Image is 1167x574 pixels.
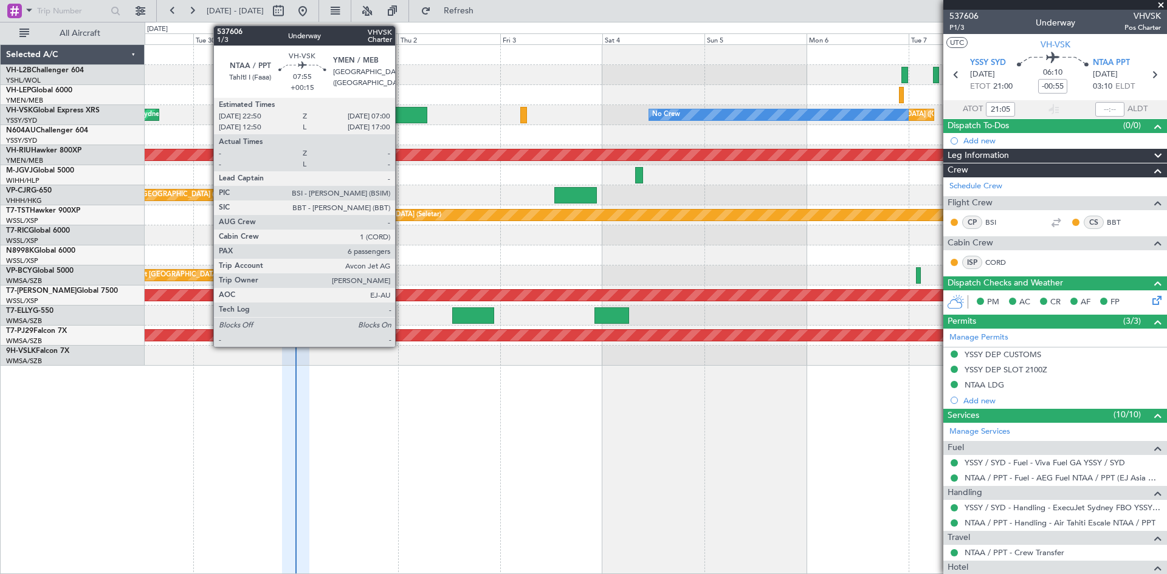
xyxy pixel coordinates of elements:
div: Add new [963,135,1161,146]
div: Mon 6 [807,33,909,44]
a: NTAA / PPT - Crew Transfer [965,547,1064,558]
div: CP [962,216,982,229]
span: Pos Charter [1124,22,1161,33]
div: YSSY DEP CUSTOMS [965,349,1041,360]
span: Dispatch Checks and Weather [948,276,1063,290]
a: BBT [1107,217,1134,228]
span: [DATE] - [DATE] [207,5,264,16]
span: P1/3 [949,22,979,33]
a: CORD [985,257,1013,268]
span: Refresh [433,7,484,15]
span: ATOT [963,103,983,115]
a: T7-TSTHawker 900XP [6,207,80,214]
div: Planned Maint [GEOGRAPHIC_DATA] ([GEOGRAPHIC_DATA] Intl) [94,186,297,204]
span: VHVSK [1124,10,1161,22]
a: N604AUChallenger 604 [6,127,88,134]
input: --:-- [986,102,1015,117]
div: No Crew [652,106,680,124]
span: [DATE] [1093,69,1118,81]
div: Underway [1036,16,1075,29]
div: Sun 5 [704,33,807,44]
div: Thu 2 [398,33,500,44]
a: VP-BCYGlobal 5000 [6,267,74,275]
a: YMEN/MEB [6,156,43,165]
a: T7-RICGlobal 6000 [6,227,70,234]
span: Crew [948,163,968,177]
div: Wed 1 [295,33,398,44]
button: UTC [946,37,968,48]
a: VH-RIUHawker 800XP [6,147,81,154]
a: NTAA / PPT - Handling - Air Tahiti Escale NTAA / PPT [965,518,1155,528]
a: M-JGVJGlobal 5000 [6,167,74,174]
a: WMSA/SZB [6,276,42,285]
span: CR [1050,296,1061,309]
div: Add new [963,395,1161,406]
div: [DATE] [147,24,168,35]
a: YSSY / SYD - Handling - ExecuJet Sydney FBO YSSY / SYD [965,502,1161,513]
a: WMSA/SZB [6,357,42,366]
span: Cabin Crew [948,236,993,250]
span: T7-[PERSON_NAME] [6,287,77,295]
span: (10/10) [1114,408,1141,421]
span: T7-RIC [6,227,29,234]
span: (3/3) [1123,315,1141,327]
span: ALDT [1127,103,1148,115]
span: T7-TST [6,207,30,214]
a: VP-CJRG-650 [6,187,52,194]
span: VH-L2B [6,67,32,74]
span: VP-CJR [6,187,31,194]
div: YSSY DEP SLOT 2100Z [965,364,1047,375]
span: VH-LEP [6,87,31,94]
div: Planned Maint [GEOGRAPHIC_DATA] (Seletar) [298,206,441,224]
span: 9H-VSLK [6,347,36,355]
span: Services [948,409,979,423]
a: Manage Services [949,426,1010,438]
span: (0/0) [1123,119,1141,132]
button: All Aircraft [13,24,132,43]
span: Leg Information [948,149,1009,163]
div: [DATE] [297,24,318,35]
a: YSSY / SYD - Fuel - Viva Fuel GA YSSY / SYD [965,457,1125,468]
a: T7-ELLYG-550 [6,307,53,315]
a: VHHH/HKG [6,196,42,205]
span: [DATE] [970,69,995,81]
span: YSSY SYD [970,57,1006,69]
div: Tue 7 [909,33,1011,44]
a: Manage Permits [949,332,1008,344]
span: FP [1110,296,1120,309]
a: WMSA/SZB [6,316,42,326]
a: YSSY/SYD [6,116,37,125]
span: M-JGVJ [6,167,33,174]
span: Handling [948,486,982,500]
span: 537606 [949,10,979,22]
a: NTAA / PPT - Fuel - AEG Fuel NTAA / PPT (EJ Asia Only) [965,473,1161,483]
a: T7-[PERSON_NAME]Global 7500 [6,287,118,295]
span: Permits [948,315,976,329]
button: Refresh [415,1,488,21]
span: N604AU [6,127,36,134]
a: WSSL/XSP [6,296,38,306]
span: AC [1019,296,1030,309]
span: All Aircraft [32,29,128,38]
span: N8998K [6,247,34,255]
a: N8998KGlobal 6000 [6,247,75,255]
span: VP-BCY [6,267,32,275]
span: 06:10 [1043,67,1062,79]
a: Schedule Crew [949,180,1002,193]
a: 9H-VSLKFalcon 7X [6,347,69,355]
a: YSHL/WOL [6,76,41,85]
a: WSSL/XSP [6,256,38,265]
span: ELDT [1115,81,1135,93]
a: WSSL/XSP [6,216,38,225]
a: WMSA/SZB [6,337,42,346]
span: ETOT [970,81,990,93]
a: YSSY/SYD [6,136,37,145]
a: VH-L2BChallenger 604 [6,67,84,74]
span: 21:00 [993,81,1013,93]
span: VH-VSK [6,107,33,114]
div: Sat 4 [602,33,704,44]
a: WIHH/HLP [6,176,40,185]
span: AF [1081,296,1090,309]
input: --:-- [1095,102,1124,117]
a: WSSL/XSP [6,236,38,245]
